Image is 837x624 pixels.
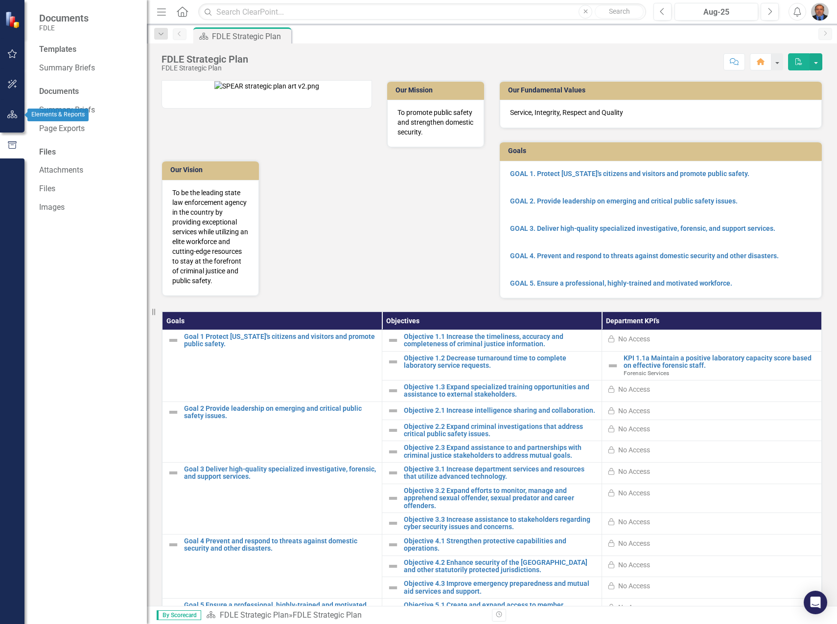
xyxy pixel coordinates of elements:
button: Aug-25 [674,3,758,21]
img: Not Defined [387,517,399,529]
a: Objective 1.2 Decrease turnaround time to complete laboratory service requests. [404,355,597,370]
h3: Goals [508,147,817,155]
span: By Scorecard [157,610,201,620]
div: FDLE Strategic Plan [293,610,362,620]
a: Objective 1.3 Expand specialized training opportunities and assistance to external stakeholders. [404,383,597,399]
span: Documents [39,12,89,24]
a: Objective 4.3 Improve emergency preparedness and mutual aid services and support. [404,580,597,595]
img: Chris Hendry [811,3,829,21]
a: FDLE Strategic Plan [220,610,289,620]
img: Not Defined [387,467,399,479]
div: FDLE Strategic Plan [162,65,248,72]
a: GOAL 5. Ensure a professional, highly-trained and motivated workforce. [510,279,732,287]
img: Not Defined [387,424,399,436]
img: Not Defined [387,446,399,458]
h3: Our Fundamental Values [508,87,817,94]
span: Search [609,7,630,15]
img: Not Defined [387,356,399,368]
div: FDLE Strategic Plan [162,54,248,65]
div: No Access [618,467,650,476]
div: No Access [618,560,650,570]
a: GOAL 1. Protect [US_STATE]'s citizens and visitors and promote public safety. [510,170,749,178]
a: Objective 4.2 Enhance security of the [GEOGRAPHIC_DATA] and other statutorily protected jurisdict... [404,559,597,574]
a: GOAL 3. Deliver high-quality specialized investigative, forensic, and support services. [510,224,775,232]
a: Images [39,202,137,213]
img: ClearPoint Strategy [5,11,22,28]
img: Not Defined [167,334,179,346]
div: No Access [618,538,650,548]
img: Not Defined [167,603,179,615]
img: Not Defined [167,539,179,551]
a: Goal 5 Ensure a professional, highly-trained and motivated workforce. [184,602,377,617]
a: Objective 4.1 Strengthen protective capabilities and operations. [404,537,597,553]
p: Service, Integrity, Respect and Quality [510,108,812,117]
a: GOAL 2. Provide leadership on emerging and critical public safety issues. [510,197,738,205]
img: SPEAR strategic plan art v2.png [214,81,319,91]
a: Objective 3.1 Increase department services and resources that utilize advanced technology. [404,466,597,481]
div: Templates [39,44,137,55]
a: Attachments [39,165,137,176]
p: To be the leading state law enforcement agency in the country by providing exceptional services w... [172,188,249,286]
h3: Our Mission [395,87,479,94]
a: Goal 4 Prevent and respond to threats against domestic security and other disasters. [184,537,377,553]
a: Objective 3.3 Increase assistance to stakeholders regarding cyber security issues and concerns. [404,516,597,531]
img: Not Defined [387,582,399,594]
span: Forensic Services [624,370,669,377]
a: Page Exports [39,123,137,134]
p: To promote public safety and strengthen domestic security. [397,108,474,137]
small: FDLE [39,24,89,32]
div: No Access [618,581,650,591]
a: Files [39,183,137,195]
a: Goal 2 Provide leadership on emerging and critical public safety issues. [184,405,377,420]
img: Not Defined [167,467,179,479]
a: KPI 1.1a Maintain a positive laboratory capacity score based on effective forensic staff. [624,355,816,370]
div: Documents [39,86,137,97]
div: Aug-25 [678,6,755,18]
a: Objective 2.1 Increase intelligence sharing and collaboration. [404,407,597,414]
img: Not Defined [387,603,399,615]
input: Search ClearPoint... [198,3,646,21]
a: Objective 5.1 Create and expand access to member development, training and wellness resources. [404,602,597,617]
div: No Access [618,602,650,612]
img: Not Defined [387,405,399,417]
div: No Access [618,406,650,416]
div: No Access [618,384,650,394]
img: Not Defined [167,406,179,418]
div: No Access [618,334,650,344]
button: Search [595,5,644,19]
a: Summary Briefs [39,63,137,74]
div: Files [39,147,137,158]
a: Goal 3 Deliver high-quality specialized investigative, forensic, and support services. [184,466,377,481]
h3: Our Vision [170,166,254,174]
div: » [206,610,485,621]
img: Not Defined [387,560,399,572]
img: Not Defined [387,539,399,551]
td: Double-Click to Edit Right Click for Context Menu [602,351,821,380]
div: Elements & Reports [27,109,89,121]
img: Not Defined [387,492,399,504]
a: Goal 1 Protect [US_STATE]'s citizens and visitors and promote public safety. [184,333,377,348]
a: Objective 3.2 Expand efforts to monitor, manage and apprehend sexual offender, sexual predator an... [404,487,597,510]
a: Objective 2.2 Expand criminal investigations that address critical public safety issues. [404,423,597,438]
img: Not Defined [607,360,619,372]
div: No Access [618,445,650,455]
a: Objective 1.1 Increase the timeliness, accuracy and completeness of criminal justice information. [404,333,597,348]
img: Not Defined [387,334,399,346]
a: Summary Briefs [39,105,137,116]
img: Not Defined [387,385,399,397]
div: No Access [618,488,650,498]
a: GOAL 4. Prevent and respond to threats against domestic security and other disasters. [510,252,779,260]
div: No Access [618,517,650,527]
div: No Access [618,424,650,434]
div: Open Intercom Messenger [804,591,827,614]
div: FDLE Strategic Plan [212,30,289,43]
a: Objective 2.3 Expand assistance to and partnerships with criminal justice stakeholders to address... [404,444,597,459]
